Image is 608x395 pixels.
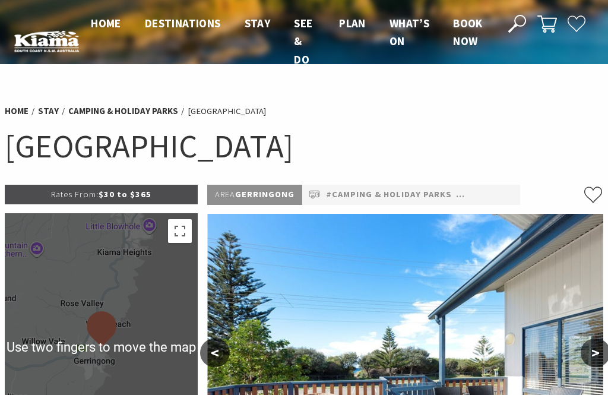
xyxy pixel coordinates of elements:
p: Gerringong [207,185,302,205]
span: Rates From: [51,189,99,200]
li: [GEOGRAPHIC_DATA] [188,104,266,118]
span: What’s On [389,16,429,48]
a: #Pet Friendly [512,188,580,202]
h1: [GEOGRAPHIC_DATA] [5,125,603,167]
a: #Cottages [456,188,508,202]
a: #Camping & Holiday Parks [326,188,452,202]
p: $30 to $365 [5,185,198,204]
button: < [200,339,230,367]
span: Home [91,16,121,30]
button: Toggle fullscreen view [168,219,192,243]
span: See & Do [294,16,312,67]
a: Stay [38,105,59,117]
span: Plan [339,16,366,30]
nav: Main Menu [79,14,495,68]
span: Area [215,189,235,200]
img: Kiama Logo [14,30,79,53]
span: Book now [453,16,483,48]
a: Home [5,105,28,117]
span: Stay [245,16,271,30]
span: Destinations [145,16,221,30]
a: Camping & Holiday Parks [68,105,178,117]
